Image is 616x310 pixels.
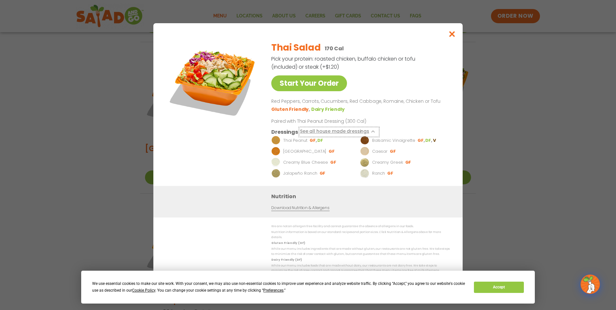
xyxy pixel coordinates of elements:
div: We use essential cookies to make our site work. With your consent, we may also use non-essential ... [92,280,466,294]
img: Dressing preview image for Balsamic Vinaigrette [360,136,369,145]
p: Creamy Greek [372,159,403,165]
a: Start Your Order [271,75,347,91]
p: Paired with Thai Peanut Dressing (300 Cal) [271,118,390,124]
li: GF [387,170,394,176]
p: [GEOGRAPHIC_DATA] [283,148,326,154]
span: Cookie Policy [132,288,155,293]
li: GF [329,148,335,154]
li: V [433,137,437,143]
p: Red Peppers, Carrots, Cucumbers, Red Cabbage, Romaine, Chicken or Tofu [271,98,447,105]
p: 170 Cal [325,44,344,53]
span: Preferences [263,288,284,293]
img: Dressing preview image for Jalapeño Ranch [271,169,280,178]
button: Close modal [442,23,463,45]
p: Caesar [372,148,388,154]
img: Dressing preview image for Ranch [360,169,369,178]
p: Nutrition information is based on our standard recipes and portion sizes. Click Nutrition & Aller... [271,230,450,240]
li: Dairy Friendly [311,106,346,112]
li: GF [330,159,337,165]
li: GF [390,148,397,154]
h3: Dressings [271,128,298,136]
img: wpChatIcon [581,275,599,293]
strong: Gluten Friendly (GF) [271,241,305,245]
p: Creamy Blue Cheese [283,159,328,165]
li: DF [425,137,433,143]
li: GF [418,137,425,143]
img: Featured product photo for Thai Salad [168,36,258,126]
p: Ranch [372,170,385,176]
strong: Dairy Friendly (DF) [271,257,302,261]
p: Pick your protein: roasted chicken, buffalo chicken or tofu (included) or steak (+$1.20) [271,55,416,71]
li: GF [405,159,412,165]
button: Accept [474,282,524,293]
li: GF [320,170,326,176]
img: Dressing preview image for Caesar [360,147,369,156]
p: While our menu includes foods that are made without dairy, our restaurants are not dairy free. We... [271,263,450,273]
img: Dressing preview image for Thai Peanut [271,136,280,145]
button: See all house made dressings [300,128,378,136]
li: Gluten Friendly [271,106,311,112]
li: DF [317,137,324,143]
div: Cookie Consent Prompt [81,271,535,304]
h2: Thai Salad [271,41,321,54]
p: Thai Peanut [283,137,307,143]
li: GF [310,137,317,143]
p: We are not an allergen free facility and cannot guarantee the absence of allergens in our foods. [271,224,450,229]
img: Dressing preview image for Creamy Blue Cheese [271,158,280,167]
p: While our menu includes ingredients that are made without gluten, our restaurants are not gluten ... [271,247,450,257]
img: Dressing preview image for Creamy Greek [360,158,369,167]
a: Download Nutrition & Allergens [271,205,329,211]
img: Dressing preview image for BBQ Ranch [271,147,280,156]
p: Jalapeño Ranch [283,170,317,176]
p: Balsamic Vinaigrette [372,137,415,143]
h3: Nutrition [271,192,453,200]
